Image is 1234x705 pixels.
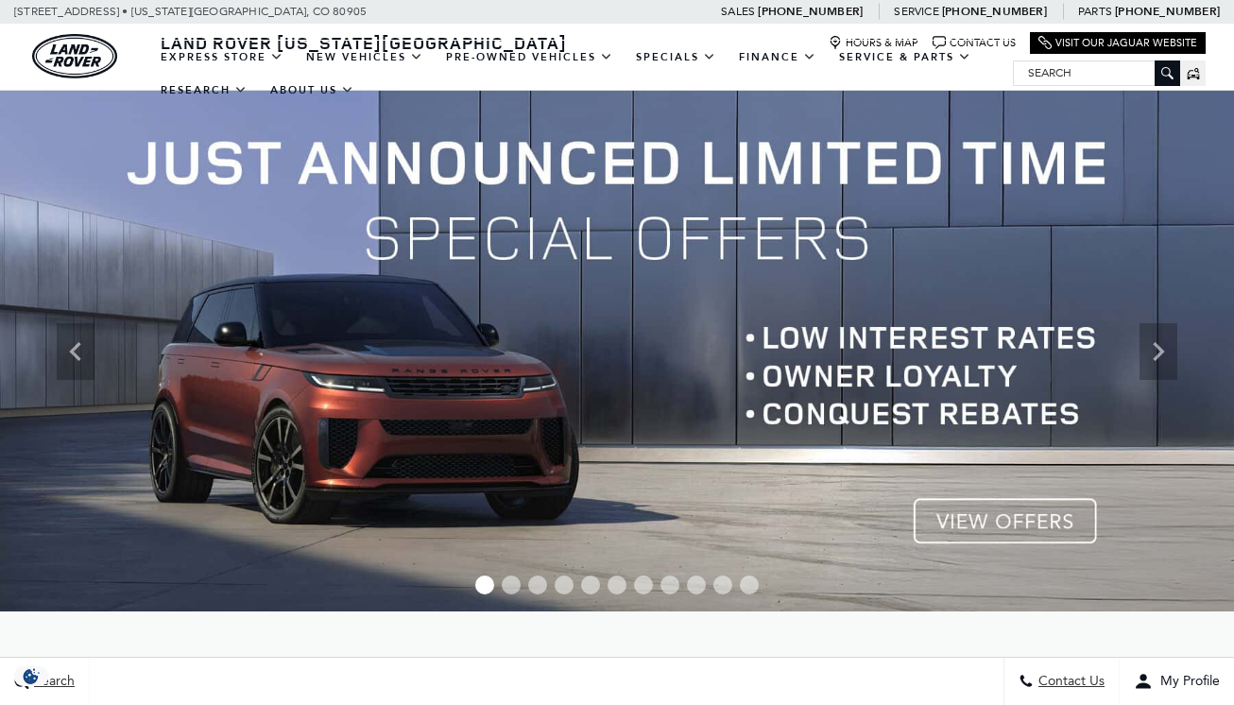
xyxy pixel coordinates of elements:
[687,576,706,594] span: Go to slide 9
[634,576,653,594] span: Go to slide 7
[528,576,547,594] span: Go to slide 3
[259,74,366,107] a: About Us
[149,74,259,107] a: Research
[1038,36,1197,50] a: Visit Our Jaguar Website
[728,41,828,74] a: Finance
[713,576,732,594] span: Go to slide 10
[9,666,53,686] section: Click to Open Cookie Consent Modal
[942,4,1047,19] a: [PHONE_NUMBER]
[149,41,295,74] a: EXPRESS STORE
[1034,674,1105,690] span: Contact Us
[1115,4,1220,19] a: [PHONE_NUMBER]
[149,31,578,54] a: Land Rover [US_STATE][GEOGRAPHIC_DATA]
[1140,323,1177,380] div: Next
[625,41,728,74] a: Specials
[758,4,863,19] a: [PHONE_NUMBER]
[581,576,600,594] span: Go to slide 5
[1153,674,1220,690] span: My Profile
[721,5,755,18] span: Sales
[740,576,759,594] span: Go to slide 11
[1078,5,1112,18] span: Parts
[555,576,574,594] span: Go to slide 4
[32,34,117,78] img: Land Rover
[9,666,53,686] img: Opt-Out Icon
[828,41,983,74] a: Service & Parts
[660,576,679,594] span: Go to slide 8
[57,323,94,380] div: Previous
[295,41,435,74] a: New Vehicles
[608,576,626,594] span: Go to slide 6
[32,34,117,78] a: land-rover
[14,5,367,18] a: [STREET_ADDRESS] • [US_STATE][GEOGRAPHIC_DATA], CO 80905
[502,576,521,594] span: Go to slide 2
[435,41,625,74] a: Pre-Owned Vehicles
[933,36,1016,50] a: Contact Us
[1014,61,1179,84] input: Search
[1120,658,1234,705] button: Open user profile menu
[161,31,567,54] span: Land Rover [US_STATE][GEOGRAPHIC_DATA]
[829,36,918,50] a: Hours & Map
[894,5,938,18] span: Service
[149,41,1013,107] nav: Main Navigation
[475,576,494,594] span: Go to slide 1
